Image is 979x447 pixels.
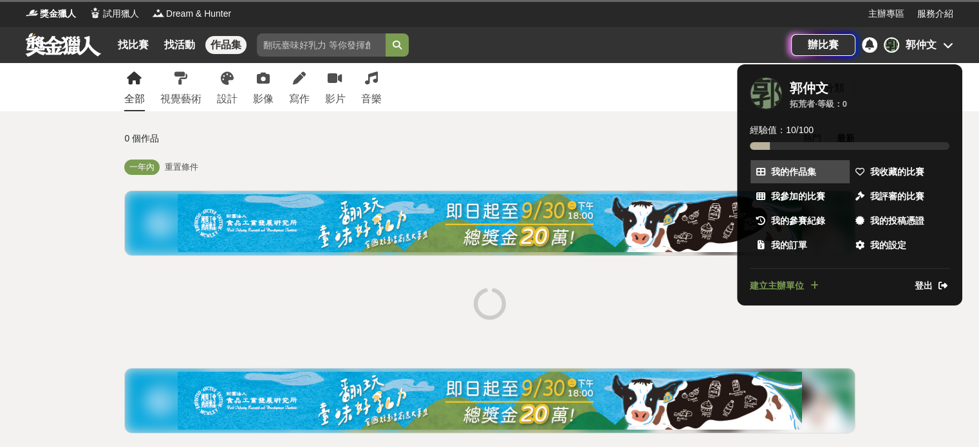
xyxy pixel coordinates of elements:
a: 建立主辦單位 [750,279,821,293]
a: 我的設定 [850,233,949,257]
span: 登出 [915,279,933,293]
span: 我的訂單 [771,239,807,252]
a: 辦比賽 [791,34,855,56]
a: 我參加的比賽 [751,185,850,208]
a: 我的作品集 [751,160,850,183]
a: 我的參賽紀錄 [751,209,850,232]
a: 我評審的比賽 [850,185,949,208]
span: 建立主辦單位 [750,279,804,293]
span: 我收藏的比賽 [870,165,924,179]
a: 登出 [915,279,949,293]
span: 經驗值： 10 / 100 [750,123,814,137]
a: 我收藏的比賽 [850,160,949,183]
span: 我的參賽紀錄 [771,214,825,228]
div: 拓荒者 [790,98,815,111]
span: 我的設定 [870,239,906,252]
a: 我的訂單 [751,233,850,257]
span: 我評審的比賽 [870,190,924,203]
span: 我的作品集 [771,165,816,179]
span: 我的投稿憑證 [870,214,924,228]
span: · [815,98,817,111]
a: 我的投稿憑證 [850,209,949,232]
div: 郭仲文 [790,80,828,96]
div: 等級： 0 [817,98,847,111]
span: 我參加的比賽 [771,190,825,203]
div: 郭 [750,77,782,109]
